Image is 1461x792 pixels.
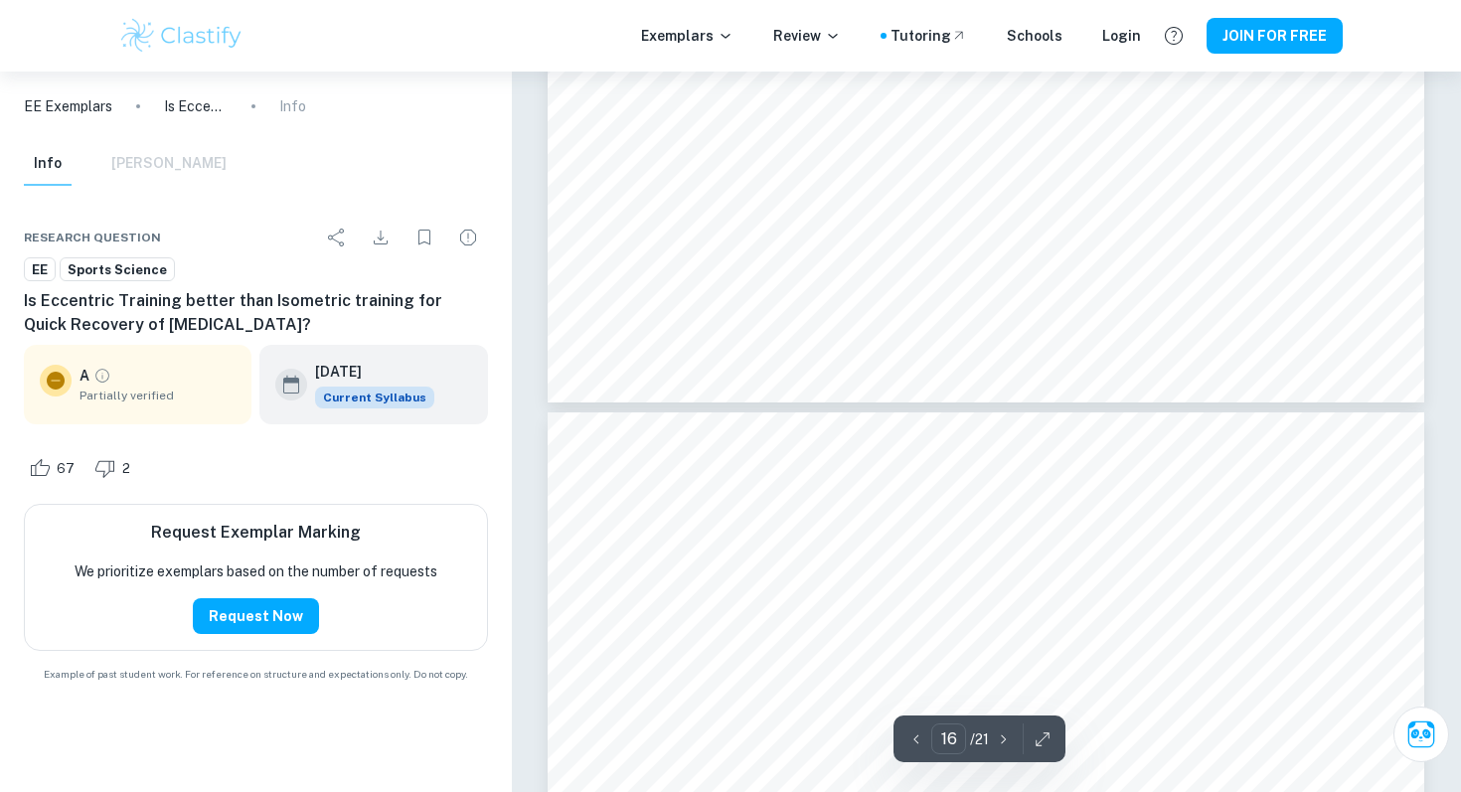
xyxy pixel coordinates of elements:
a: EE Exemplars [24,95,112,117]
h6: Request Exemplar Marking [151,521,361,545]
span: 67 [46,459,85,479]
a: Tutoring [891,25,967,47]
p: Info [279,95,306,117]
span: EE [25,260,55,280]
span: Partially verified [80,387,236,404]
span: 2 [111,459,141,479]
span: Current Syllabus [315,387,434,408]
a: Schools [1007,25,1062,47]
span: Sports Science [61,260,174,280]
button: JOIN FOR FREE [1207,18,1343,54]
button: Request Now [193,598,319,634]
p: A [80,365,89,387]
h6: [DATE] [315,361,418,383]
button: Help and Feedback [1157,19,1191,53]
p: Exemplars [641,25,733,47]
div: Dislike [89,452,141,484]
a: Grade partially verified [93,367,111,385]
div: Bookmark [405,218,444,257]
div: Download [361,218,401,257]
div: Share [317,218,357,257]
p: Is Eccentric Training better than Isometric training for Quick Recovery of [MEDICAL_DATA]? [164,95,228,117]
img: Clastify logo [118,16,244,56]
span: Research question [24,229,161,246]
div: Like [24,452,85,484]
span: Example of past student work. For reference on structure and expectations only. Do not copy. [24,667,488,682]
a: Login [1102,25,1141,47]
p: We prioritize exemplars based on the number of requests [75,560,437,582]
p: / 21 [970,728,989,750]
a: Sports Science [60,257,175,282]
button: Ask Clai [1393,707,1449,762]
a: EE [24,257,56,282]
button: Info [24,142,72,186]
div: This exemplar is based on the current syllabus. Feel free to refer to it for inspiration/ideas wh... [315,387,434,408]
div: Report issue [448,218,488,257]
h6: Is Eccentric Training better than Isometric training for Quick Recovery of [MEDICAL_DATA]? [24,289,488,337]
p: Review [773,25,841,47]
